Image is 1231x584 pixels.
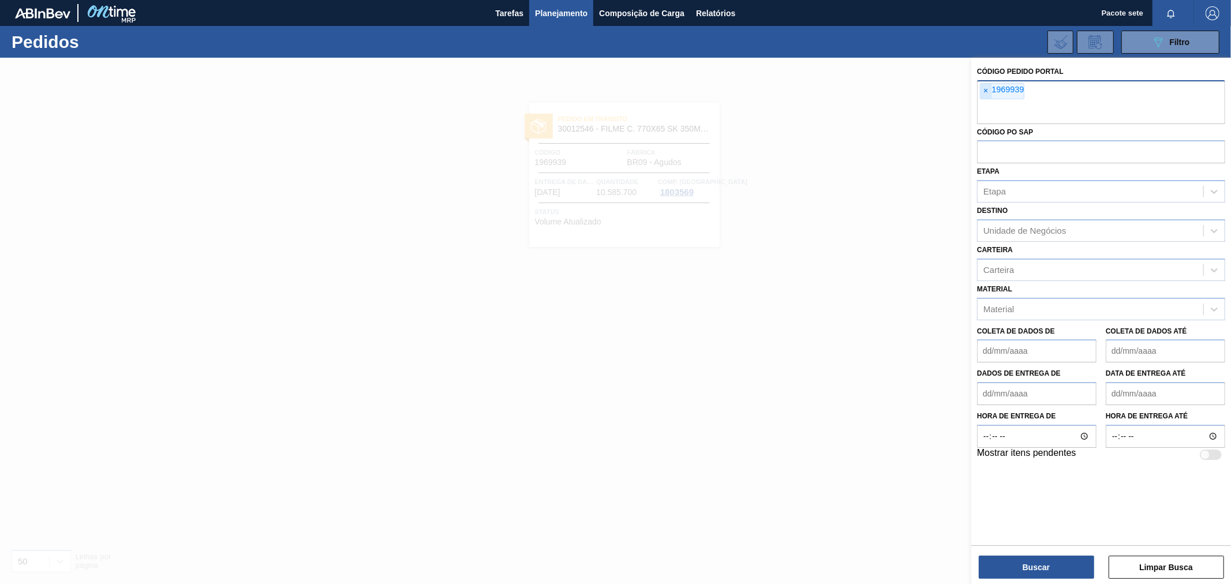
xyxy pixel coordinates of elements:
[991,85,1024,94] font: 1969939
[1106,327,1187,335] font: Coleta de dados até
[1170,38,1190,47] font: Filtro
[983,187,1006,197] font: Etapa
[977,339,1097,362] input: dd/mm/aaaa
[977,285,1012,293] font: Material
[977,167,1000,175] font: Etapa
[1106,339,1225,362] input: dd/mm/aaaa
[977,382,1097,405] input: dd/mm/aaaa
[977,448,1076,458] font: Mostrar itens pendentes
[696,9,735,18] font: Relatórios
[1102,9,1143,17] font: Pacote sete
[1077,31,1114,54] div: Solicitação de Revisão de Pedidos
[1106,369,1186,377] font: Data de Entrega até
[977,246,1013,254] font: Carteira
[12,32,79,51] font: Pedidos
[1106,412,1188,420] font: Hora de entrega até
[1121,31,1219,54] button: Filtro
[977,68,1064,76] font: Código Pedido Portal
[1206,6,1219,20] img: Sair
[1153,5,1189,21] button: Notificações
[495,9,523,18] font: Tarefas
[977,128,1033,136] font: Código PO SAP
[535,9,588,18] font: Planejamento
[977,412,1056,420] font: Hora de entrega de
[983,304,1014,314] font: Material
[983,265,1014,275] font: Carteira
[977,369,1061,377] font: Dados de Entrega de
[977,327,1055,335] font: Coleta de dados de
[983,86,988,95] font: ×
[599,9,684,18] font: Composição de Carga
[1047,31,1073,54] div: Importar Negociações dos Pedidos
[983,226,1066,236] font: Unidade de Negócios
[977,207,1008,215] font: Destino
[1106,382,1225,405] input: dd/mm/aaaa
[15,8,70,18] img: TNhmsLtSVTkK8tSr43FrP2fwEKptu5GPRR3wAAAABJRU5ErkJggg==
